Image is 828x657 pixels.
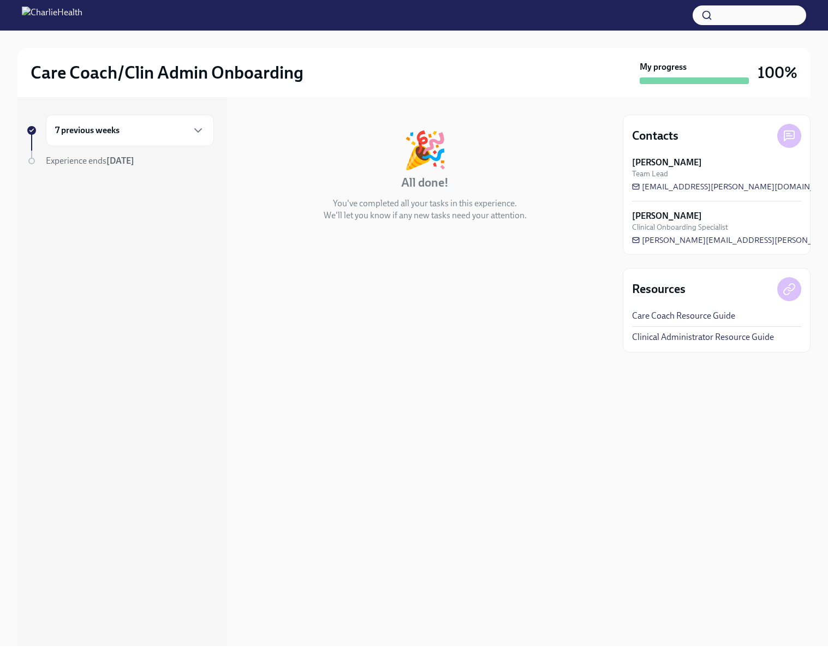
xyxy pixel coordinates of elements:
h4: Resources [632,281,686,297]
img: CharlieHealth [22,7,82,24]
h4: Contacts [632,128,678,144]
div: 7 previous weeks [46,115,214,146]
h6: 7 previous weeks [55,124,120,136]
h3: 100% [758,63,797,82]
span: Clinical Onboarding Specialist [632,222,728,232]
p: We'll let you know if any new tasks need your attention. [324,210,527,222]
a: Care Coach Resource Guide [632,310,735,322]
h2: Care Coach/Clin Admin Onboarding [31,62,303,83]
span: Team Lead [632,169,668,179]
strong: [PERSON_NAME] [632,157,702,169]
h4: All done! [401,175,449,191]
p: You've completed all your tasks in this experience. [333,198,517,210]
span: Experience ends [46,156,134,166]
strong: My progress [640,61,687,73]
a: Clinical Administrator Resource Guide [632,331,774,343]
strong: [PERSON_NAME] [632,210,702,222]
strong: [DATE] [106,156,134,166]
div: 🎉 [403,132,448,168]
